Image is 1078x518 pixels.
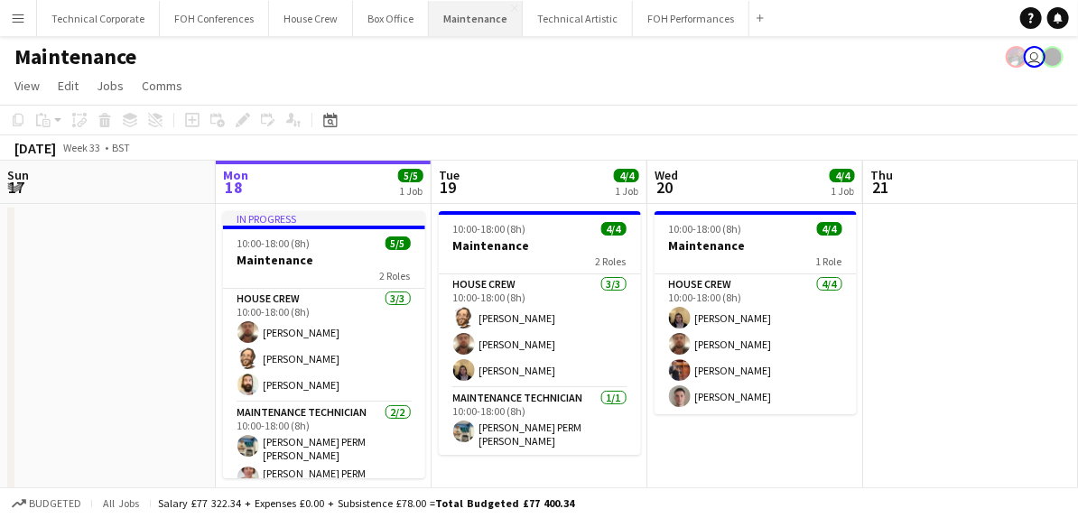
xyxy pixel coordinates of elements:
[29,497,81,510] span: Budgeted
[97,78,124,94] span: Jobs
[237,236,311,250] span: 10:00-18:00 (8h)
[142,78,182,94] span: Comms
[223,211,425,226] div: In progress
[523,1,633,36] button: Technical Artistic
[7,74,47,97] a: View
[9,494,84,513] button: Budgeted
[1042,46,1064,68] app-user-avatar: Gabrielle Barr
[37,1,160,36] button: Technical Corporate
[14,43,136,70] h1: Maintenance
[655,211,857,414] app-job-card: 10:00-18:00 (8h)4/4Maintenance1 RoleHouse Crew4/410:00-18:00 (8h)[PERSON_NAME][PERSON_NAME][PERSO...
[652,177,678,198] span: 20
[439,388,641,455] app-card-role: Maintenance Technician1/110:00-18:00 (8h)[PERSON_NAME] PERM [PERSON_NAME]
[429,1,523,36] button: Maintenance
[386,236,411,250] span: 5/5
[1024,46,1045,68] app-user-avatar: Nathan PERM Birdsall
[14,78,40,94] span: View
[160,1,269,36] button: FOH Conferences
[817,222,842,236] span: 4/4
[5,177,29,198] span: 17
[816,254,842,268] span: 1 Role
[269,1,353,36] button: House Crew
[89,74,131,97] a: Jobs
[223,211,425,478] app-job-card: In progress10:00-18:00 (8h)5/5Maintenance2 RolesHouse Crew3/310:00-18:00 (8h)[PERSON_NAME][PERSON...
[99,496,143,510] span: All jobs
[669,222,742,236] span: 10:00-18:00 (8h)
[633,1,749,36] button: FOH Performances
[7,167,29,183] span: Sun
[223,289,425,402] app-card-role: House Crew3/310:00-18:00 (8h)[PERSON_NAME][PERSON_NAME][PERSON_NAME]
[220,177,248,198] span: 18
[453,222,526,236] span: 10:00-18:00 (8h)
[158,496,574,510] div: Salary £77 322.34 + Expenses £0.00 + Subsistence £78.00 =
[398,169,423,182] span: 5/5
[655,274,857,414] app-card-role: House Crew4/410:00-18:00 (8h)[PERSON_NAME][PERSON_NAME][PERSON_NAME][PERSON_NAME]
[439,274,641,388] app-card-role: House Crew3/310:00-18:00 (8h)[PERSON_NAME][PERSON_NAME][PERSON_NAME]
[601,222,627,236] span: 4/4
[380,269,411,282] span: 2 Roles
[223,167,248,183] span: Mon
[615,184,638,198] div: 1 Job
[439,211,641,455] app-job-card: 10:00-18:00 (8h)4/4Maintenance2 RolesHouse Crew3/310:00-18:00 (8h)[PERSON_NAME][PERSON_NAME][PERS...
[831,184,854,198] div: 1 Job
[223,252,425,268] h3: Maintenance
[436,177,460,198] span: 19
[435,496,574,510] span: Total Budgeted £77 400.34
[399,184,423,198] div: 1 Job
[614,169,639,182] span: 4/4
[353,1,429,36] button: Box Office
[830,169,855,182] span: 4/4
[870,167,893,183] span: Thu
[1006,46,1027,68] app-user-avatar: Zubair PERM Dhalla
[135,74,190,97] a: Comms
[51,74,86,97] a: Edit
[868,177,893,198] span: 21
[58,78,79,94] span: Edit
[112,141,130,154] div: BST
[223,402,425,501] app-card-role: Maintenance Technician2/210:00-18:00 (8h)[PERSON_NAME] PERM [PERSON_NAME][PERSON_NAME] PERM [PERS...
[596,254,627,268] span: 2 Roles
[655,237,857,254] h3: Maintenance
[655,167,678,183] span: Wed
[60,141,105,154] span: Week 33
[439,167,460,183] span: Tue
[14,139,56,157] div: [DATE]
[439,237,641,254] h3: Maintenance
